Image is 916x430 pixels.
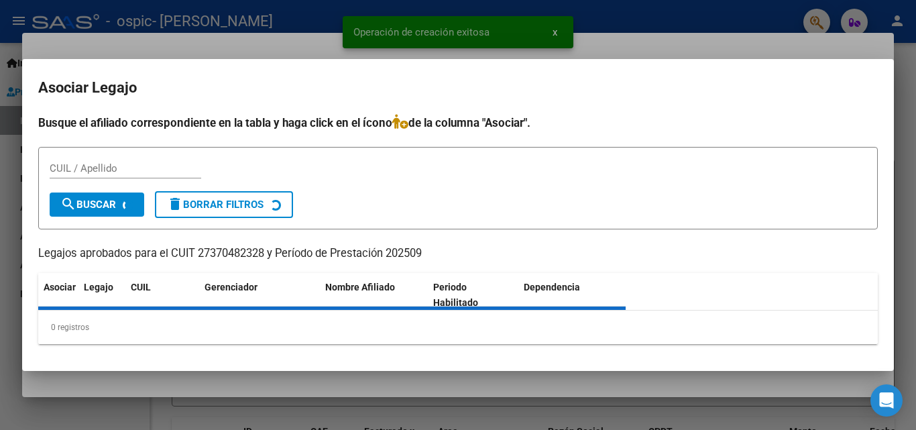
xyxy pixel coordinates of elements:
[84,282,113,292] span: Legajo
[125,273,199,317] datatable-header-cell: CUIL
[38,273,78,317] datatable-header-cell: Asociar
[60,199,116,211] span: Buscar
[38,114,878,131] h4: Busque el afiliado correspondiente en la tabla y haga click en el ícono de la columna "Asociar".
[50,193,144,217] button: Buscar
[428,273,518,317] datatable-header-cell: Periodo Habilitado
[524,282,580,292] span: Dependencia
[518,273,626,317] datatable-header-cell: Dependencia
[325,282,395,292] span: Nombre Afiliado
[38,75,878,101] h2: Asociar Legajo
[131,282,151,292] span: CUIL
[44,282,76,292] span: Asociar
[205,282,257,292] span: Gerenciador
[199,273,320,317] datatable-header-cell: Gerenciador
[433,282,478,308] span: Periodo Habilitado
[870,384,903,417] div: Open Intercom Messenger
[60,196,76,212] mat-icon: search
[167,196,183,212] mat-icon: delete
[155,191,293,218] button: Borrar Filtros
[38,311,878,344] div: 0 registros
[167,199,264,211] span: Borrar Filtros
[38,246,878,262] p: Legajos aprobados para el CUIT 27370482328 y Período de Prestación 202509
[320,273,428,317] datatable-header-cell: Nombre Afiliado
[78,273,125,317] datatable-header-cell: Legajo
